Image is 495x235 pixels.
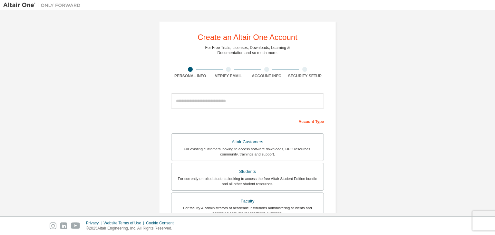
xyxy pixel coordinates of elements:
[247,73,286,79] div: Account Info
[50,222,56,229] img: instagram.svg
[171,73,209,79] div: Personal Info
[171,116,324,126] div: Account Type
[198,33,297,41] div: Create an Altair One Account
[71,222,80,229] img: youtube.svg
[175,167,320,176] div: Students
[86,221,103,226] div: Privacy
[146,221,177,226] div: Cookie Consent
[209,73,248,79] div: Verify Email
[3,2,84,8] img: Altair One
[175,197,320,206] div: Faculty
[175,146,320,157] div: For existing customers looking to access software downloads, HPC resources, community, trainings ...
[175,176,320,186] div: For currently enrolled students looking to access the free Altair Student Edition bundle and all ...
[86,226,178,231] p: © 2025 Altair Engineering, Inc. All Rights Reserved.
[103,221,146,226] div: Website Terms of Use
[286,73,324,79] div: Security Setup
[175,205,320,216] div: For faculty & administrators of academic institutions administering students and accessing softwa...
[205,45,290,55] div: For Free Trials, Licenses, Downloads, Learning & Documentation and so much more.
[175,137,320,146] div: Altair Customers
[60,222,67,229] img: linkedin.svg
